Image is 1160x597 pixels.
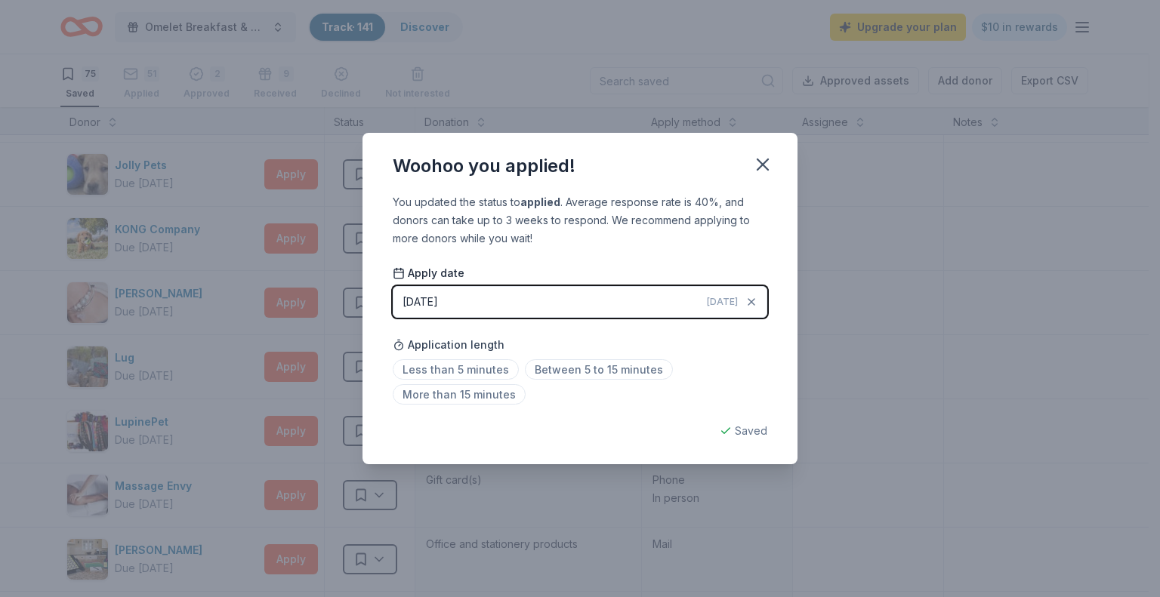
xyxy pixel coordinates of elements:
div: Woohoo you applied! [393,154,575,178]
span: More than 15 minutes [393,384,526,405]
div: [DATE] [403,293,438,311]
span: Apply date [393,266,464,281]
b: applied [520,195,560,208]
span: Less than 5 minutes [393,359,519,380]
span: Between 5 to 15 minutes [525,359,673,380]
span: [DATE] [707,296,738,308]
span: Application length [393,336,504,354]
button: [DATE][DATE] [393,286,767,318]
div: You updated the status to . Average response rate is 40%, and donors can take up to 3 weeks to re... [393,193,767,248]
